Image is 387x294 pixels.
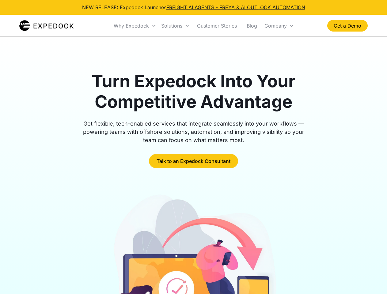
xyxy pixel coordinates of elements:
[159,15,192,36] div: Solutions
[76,71,311,112] h1: Turn Expedock Into Your Competitive Advantage
[82,4,305,11] div: NEW RELEASE: Expedock Launches
[76,119,311,144] div: Get flexible, tech-enabled services that integrate seamlessly into your workflows — powering team...
[19,20,74,32] a: home
[111,15,159,36] div: Why Expedock
[356,265,387,294] iframe: Chat Widget
[264,23,287,29] div: Company
[149,154,238,168] a: Talk to an Expedock Consultant
[327,20,368,32] a: Get a Demo
[161,23,182,29] div: Solutions
[242,15,262,36] a: Blog
[19,20,74,32] img: Expedock Logo
[114,23,149,29] div: Why Expedock
[166,4,305,10] a: FREIGHT AI AGENTS - FREYA & AI OUTLOOK AUTOMATION
[192,15,242,36] a: Customer Stories
[262,15,297,36] div: Company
